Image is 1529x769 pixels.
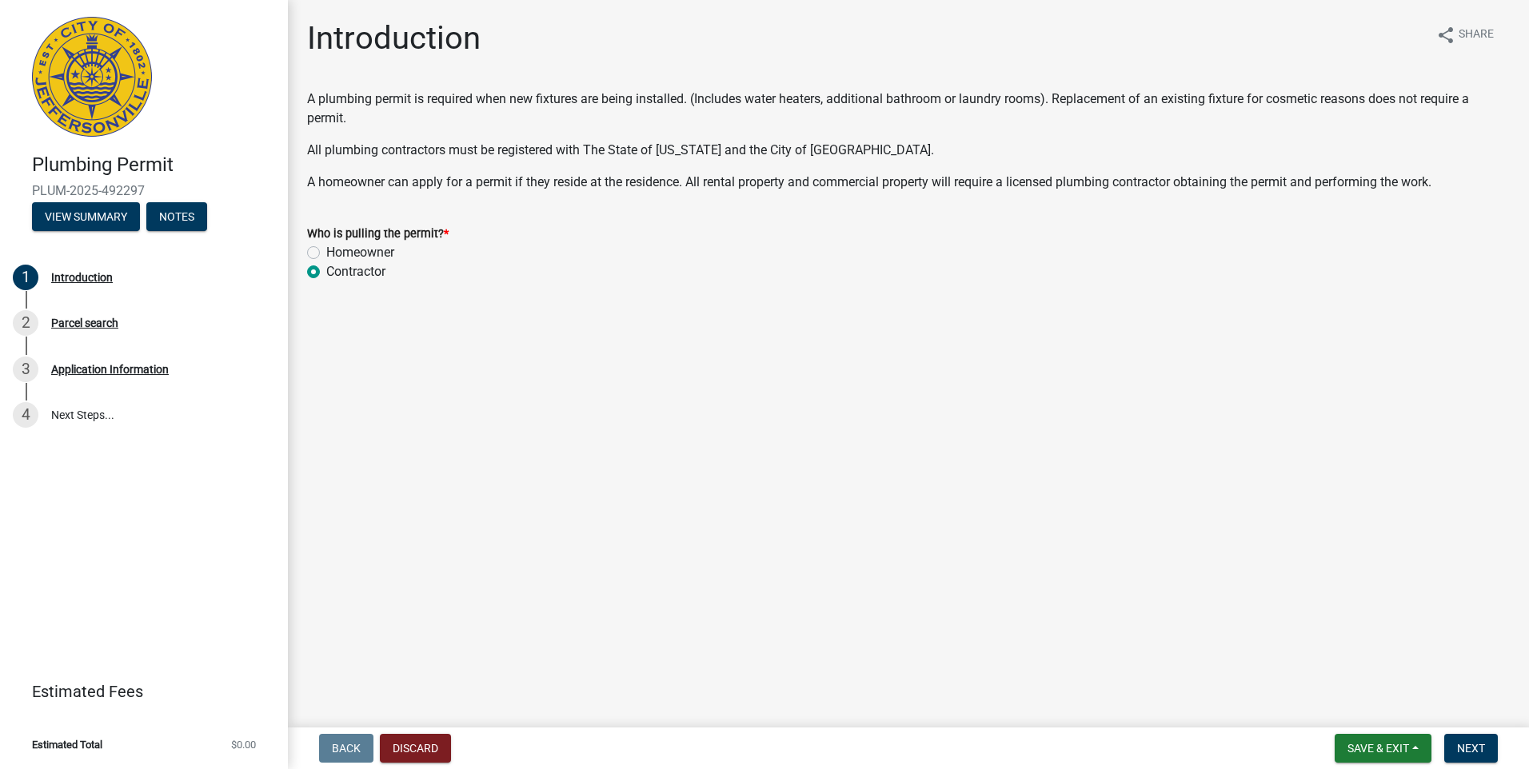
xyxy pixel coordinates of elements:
[307,173,1510,192] p: A homeowner can apply for a permit if they reside at the residence. All rental property and comme...
[32,183,256,198] span: PLUM-2025-492297
[32,202,140,231] button: View Summary
[32,739,102,750] span: Estimated Total
[1457,742,1485,755] span: Next
[146,211,207,224] wm-modal-confirm: Notes
[319,734,373,763] button: Back
[1444,734,1498,763] button: Next
[307,141,1510,160] p: All plumbing contractors must be registered with The State of [US_STATE] and the City of [GEOGRAP...
[32,17,152,137] img: City of Jeffersonville, Indiana
[332,742,361,755] span: Back
[13,675,262,707] a: Estimated Fees
[51,272,113,283] div: Introduction
[32,153,275,177] h4: Plumbing Permit
[307,19,481,58] h1: Introduction
[146,202,207,231] button: Notes
[13,402,38,428] div: 4
[1347,742,1409,755] span: Save & Exit
[32,211,140,224] wm-modal-confirm: Summary
[307,90,1510,128] p: A plumbing permit is required when new fixtures are being installed. (Includes water heaters, add...
[13,357,38,382] div: 3
[1423,19,1507,50] button: shareShare
[51,364,169,375] div: Application Information
[1436,26,1455,45] i: share
[380,734,451,763] button: Discard
[51,317,118,329] div: Parcel search
[307,229,449,240] label: Who is pulling the permit?
[13,310,38,336] div: 2
[326,243,394,262] label: Homeowner
[326,262,385,281] label: Contractor
[1335,734,1431,763] button: Save & Exit
[231,739,256,750] span: $0.00
[1459,26,1494,45] span: Share
[13,265,38,290] div: 1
